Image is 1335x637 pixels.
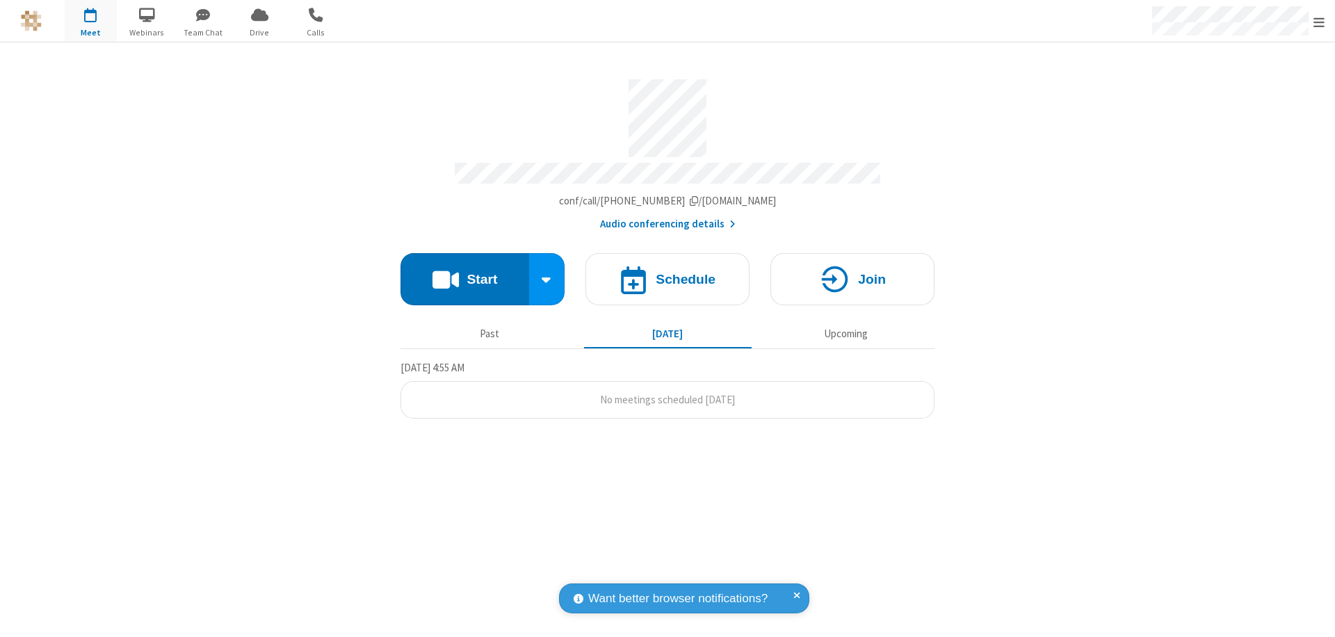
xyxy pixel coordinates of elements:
[400,361,464,374] span: [DATE] 4:55 AM
[600,393,735,406] span: No meetings scheduled [DATE]
[65,26,117,39] span: Meet
[858,273,886,286] h4: Join
[585,253,750,305] button: Schedule
[121,26,173,39] span: Webinars
[762,321,930,347] button: Upcoming
[400,360,934,419] section: Today's Meetings
[406,321,574,347] button: Past
[588,590,768,608] span: Want better browser notifications?
[584,321,752,347] button: [DATE]
[559,194,777,207] span: Copy my meeting room link
[467,273,497,286] h4: Start
[400,253,529,305] button: Start
[234,26,286,39] span: Drive
[290,26,342,39] span: Calls
[177,26,229,39] span: Team Chat
[21,10,42,31] img: QA Selenium DO NOT DELETE OR CHANGE
[600,216,736,232] button: Audio conferencing details
[400,69,934,232] section: Account details
[529,253,565,305] div: Start conference options
[656,273,715,286] h4: Schedule
[559,193,777,209] button: Copy my meeting room linkCopy my meeting room link
[770,253,934,305] button: Join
